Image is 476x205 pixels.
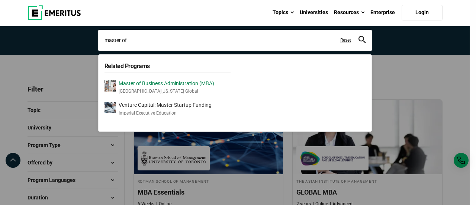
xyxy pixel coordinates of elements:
[104,80,231,95] a: Master of Business Administration (MBA)[GEOGRAPHIC_DATA][US_STATE] Global
[104,102,231,116] a: Venture Capital: Master Startup FundingImperial Executive Education
[119,102,212,108] p: Venture Capital: Master Startup Funding
[402,5,443,20] a: Login
[340,37,351,44] a: Reset search
[104,80,116,92] img: Master of Business Administration (MBA)
[98,30,372,51] input: search-page
[358,38,366,45] a: search
[119,80,214,87] p: Master of Business Administration (MBA)
[104,58,231,73] h5: Related Programs
[119,110,212,116] p: Imperial Executive Education
[358,36,366,45] button: search
[104,102,116,113] img: Venture Capital: Master Startup Funding
[119,88,214,95] p: [GEOGRAPHIC_DATA][US_STATE] Global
